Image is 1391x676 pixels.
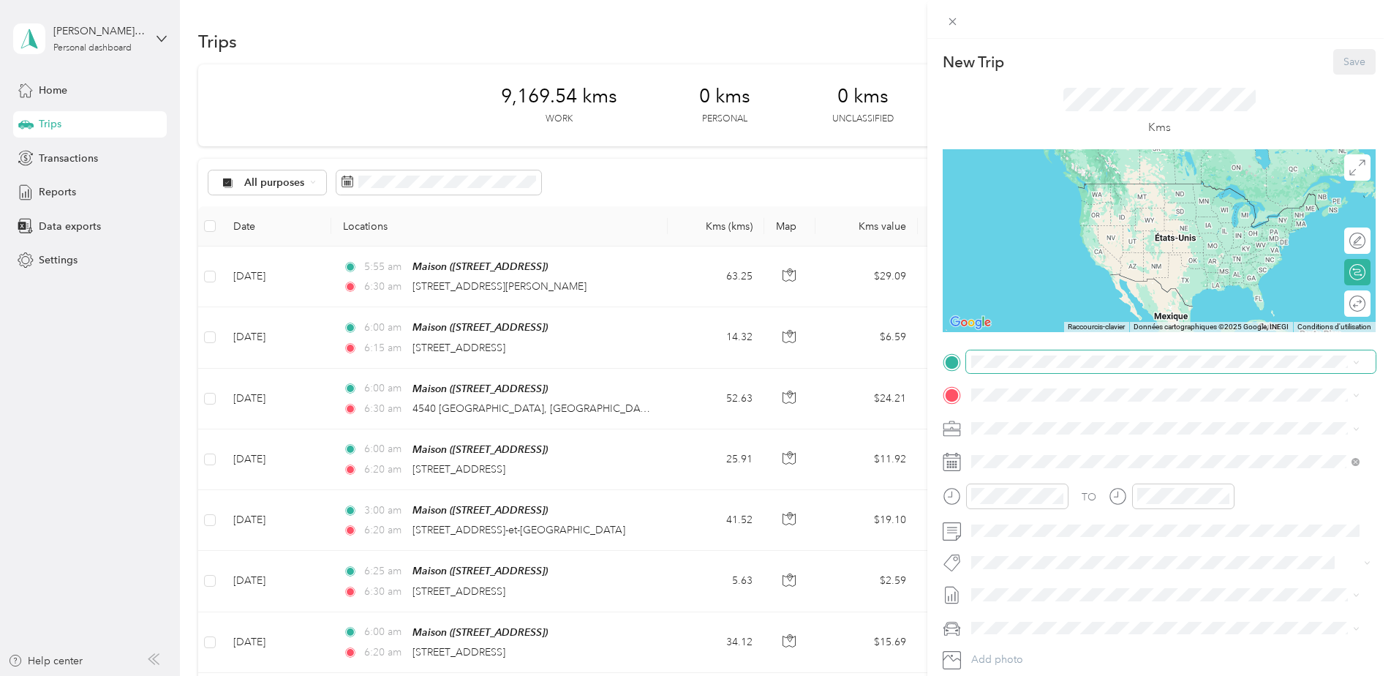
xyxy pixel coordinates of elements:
button: Add photo [966,650,1376,670]
img: Google [946,313,995,332]
p: Kms [1148,119,1171,137]
span: Données cartographiques ©2025 Google, INEGI [1134,323,1289,331]
p: New Trip [943,52,1004,72]
button: Raccourcis-clavier [1068,322,1125,332]
div: TO [1082,489,1096,505]
a: Ouvrir cette zone dans Google Maps (s'ouvre dans une nouvelle fenêtre) [946,313,995,332]
a: Conditions d'utilisation (s'ouvre dans un nouvel onglet) [1297,323,1371,331]
iframe: Everlance-gr Chat Button Frame [1309,594,1391,676]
